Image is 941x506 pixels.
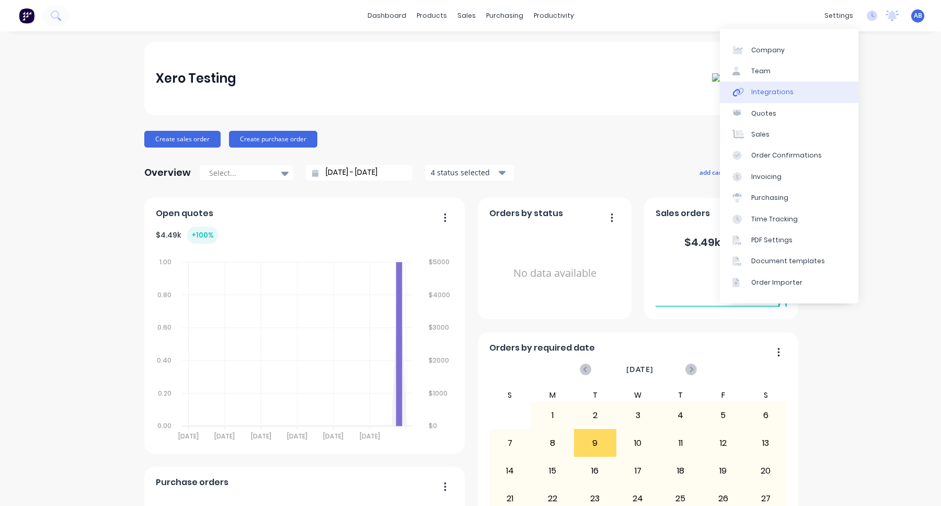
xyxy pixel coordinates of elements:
[429,290,450,299] tspan: $4000
[452,8,481,24] div: sales
[360,432,380,441] tspan: [DATE]
[617,402,659,429] div: 3
[157,356,171,365] tspan: 0.40
[229,131,317,148] button: Create purchase order
[575,402,616,429] div: 2
[684,233,758,251] div: $ 4.49k
[751,66,771,76] div: Team
[429,356,449,365] tspan: $2000
[702,389,744,401] div: F
[251,432,271,441] tspan: [DATE]
[693,165,732,179] button: add card
[751,109,776,118] div: Quotes
[720,272,858,293] a: Order Importer
[751,256,825,266] div: Document templates
[720,187,858,208] a: Purchasing
[481,8,529,24] div: purchasing
[157,290,171,299] tspan: 0.80
[712,73,764,84] img: Xero Testing
[429,389,447,398] tspan: $1000
[489,430,531,456] div: 7
[157,422,171,431] tspan: 0.00
[751,172,782,182] div: Invoicing
[19,8,35,24] img: Factory
[574,389,617,401] div: T
[744,389,787,401] div: S
[187,227,218,244] div: + 100 %
[720,61,858,82] a: Team
[362,8,411,24] a: dashboard
[702,458,744,484] div: 19
[617,430,659,456] div: 10
[429,323,449,332] tspan: $3000
[660,402,702,429] div: 4
[529,8,579,24] div: productivity
[660,458,702,484] div: 18
[656,207,710,220] span: Sales orders
[144,162,191,183] div: Overview
[156,207,213,220] span: Open quotes
[751,193,788,203] div: Purchasing
[720,230,858,251] a: PDF Settings
[720,166,858,187] a: Invoicing
[914,11,922,20] span: AB
[159,257,171,266] tspan: 1.00
[411,8,452,24] div: products
[751,46,785,55] div: Company
[751,151,822,160] div: Order Confirmations
[532,430,573,456] div: 8
[720,82,858,103] a: Integrations
[702,402,744,429] div: 5
[659,389,702,401] div: T
[720,251,858,272] a: Document templates
[156,476,228,489] span: Purchase orders
[617,458,659,484] div: 17
[575,430,616,456] div: 9
[489,224,621,323] div: No data available
[425,165,514,181] button: 4 status selected
[745,402,787,429] div: 6
[745,430,787,456] div: 13
[178,432,199,441] tspan: [DATE]
[720,208,858,229] a: Time Tracking
[489,342,595,354] span: Orders by required date
[144,131,221,148] button: Create sales order
[720,145,858,166] a: Order Confirmations
[720,124,858,145] a: Sales
[489,207,563,220] span: Orders by status
[157,323,171,332] tspan: 0.60
[431,167,497,178] div: 4 status selected
[720,103,858,124] a: Quotes
[751,130,770,139] div: Sales
[751,215,798,224] div: Time Tracking
[575,458,616,484] div: 16
[819,8,858,24] div: settings
[751,235,793,245] div: PDF Settings
[158,389,171,398] tspan: 0.20
[429,257,450,266] tspan: $5000
[660,430,702,456] div: 11
[531,389,574,401] div: M
[532,458,573,484] div: 15
[720,39,858,60] a: Company
[429,422,437,431] tspan: $0
[751,87,794,97] div: Integrations
[751,278,802,287] div: Order Importer
[287,432,307,441] tspan: [DATE]
[626,364,653,375] span: [DATE]
[616,389,659,401] div: W
[156,68,236,89] div: Xero Testing
[214,432,235,441] tspan: [DATE]
[489,458,531,484] div: 14
[702,430,744,456] div: 12
[532,402,573,429] div: 1
[745,458,787,484] div: 20
[156,227,218,244] div: $ 4.49k
[489,389,532,401] div: S
[323,432,343,441] tspan: [DATE]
